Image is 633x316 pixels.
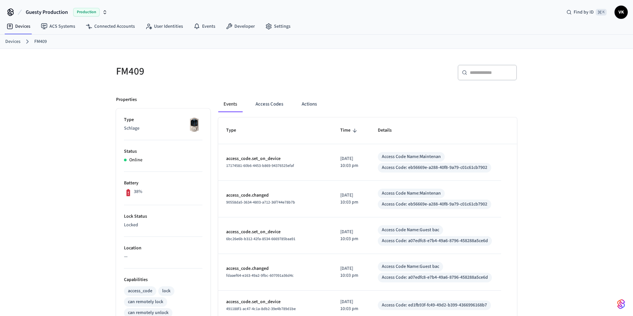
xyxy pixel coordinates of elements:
div: Access Code Name: Maintenan [382,153,441,160]
p: access_code.changed [226,192,324,199]
p: Online [129,157,142,164]
span: Production [73,8,100,16]
span: 491188f1-ac47-4c1a-8db2-39e4b789d1be [226,306,296,312]
p: Type [124,116,202,123]
div: ant example [218,96,517,112]
span: VK [615,6,627,18]
p: Schlage [124,125,202,132]
p: access_code.set_on_device [226,155,324,162]
span: Type [226,125,245,136]
p: access_code.changed [226,265,324,272]
span: Guesty Production [26,8,68,16]
a: Settings [260,20,296,32]
a: Devices [1,20,36,32]
span: Find by ID [574,9,594,16]
a: Devices [5,38,20,45]
p: Location [124,245,202,252]
a: User Identities [140,20,188,32]
div: Access Code: a07edfc8-e7b4-49a6-8796-458288a5ce6d [382,237,488,244]
span: Time [340,125,359,136]
p: [DATE] 10:03 pm [340,265,362,279]
p: 38% [134,188,142,195]
span: 90558da5-3634-4803-a712-36f744e78b7b [226,200,295,205]
div: Access Code Name: Maintenan [382,190,441,197]
div: lock [162,288,170,295]
img: SeamLogoGradient.69752ec5.svg [617,299,625,309]
a: Events [188,20,221,32]
div: Find by ID⌘ K [561,6,612,18]
a: Developer [221,20,260,32]
p: [DATE] 10:03 pm [340,192,362,206]
a: ACS Systems [36,20,80,32]
button: Actions [296,96,322,112]
a: Connected Accounts [80,20,140,32]
p: Lock Status [124,213,202,220]
div: Access Code: eb56669e-a288-40f8-9a79-c01c61cb7902 [382,201,487,208]
span: 17174581-60b6-4453-b869-94376525efaf [226,163,294,169]
p: Status [124,148,202,155]
div: Access Code Name: Guest bac [382,227,439,234]
p: access_code.set_on_device [226,299,324,305]
div: access_code [128,288,152,295]
h5: FM409 [116,65,313,78]
span: Details [378,125,400,136]
span: 6bc26e6b-b312-42fa-8534-6669785baa91 [226,236,295,242]
span: ⌘ K [596,9,607,16]
div: Access Code: a07edfc8-e7b4-49a6-8796-458288a5ce6d [382,274,488,281]
button: Events [218,96,242,112]
p: [DATE] 10:03 pm [340,155,362,169]
p: access_code.set_on_device [226,229,324,236]
div: Access Code Name: Guest bac [382,263,439,270]
img: Schlage Sense Smart Deadbolt with Camelot Trim, Front [186,116,202,133]
div: Access Code: eb56669e-a288-40f8-9a79-c01c61cb7902 [382,164,487,171]
div: can remotely lock [128,299,163,305]
button: VK [615,6,628,19]
button: Access Codes [250,96,288,112]
span: fdaaef64-e163-49a2-9fbc-607091a36d4c [226,273,294,278]
p: Capabilities [124,276,202,283]
p: Properties [116,96,137,103]
a: FM409 [34,38,47,45]
p: Battery [124,180,202,187]
div: Access Code: ed1fb93f-fc49-49d2-b399-4366996168b7 [382,302,487,309]
p: — [124,253,202,260]
p: [DATE] 10:03 pm [340,229,362,242]
p: Locked [124,222,202,229]
p: [DATE] 10:03 pm [340,299,362,312]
